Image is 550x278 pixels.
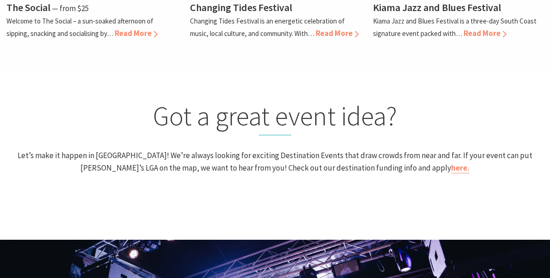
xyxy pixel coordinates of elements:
p: Let’s make it happen in [GEOGRAPHIC_DATA]! We’re always looking for exciting Destination Events t... [4,149,546,174]
span: ⁠— from $25 [52,3,89,13]
p: Changing Tides Festival is an energetic celebration of music, local culture, and community. With… [190,17,345,38]
p: Welcome to The Social – a sun-soaked afternoon of sipping, snacking and socialising by… [6,17,153,38]
p: Kiama Jazz and Blues Festival is a three-day South Coast signature event packed with… [373,17,537,38]
span: Read More [115,28,158,38]
h4: Changing Tides Festival [190,1,292,14]
a: here. [451,163,470,173]
h4: The Social [6,1,50,14]
h4: Kiama Jazz and Blues Festival [373,1,501,14]
span: Read More [464,28,507,38]
h2: Got a great event idea? [4,100,546,136]
span: Read More [316,28,359,38]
